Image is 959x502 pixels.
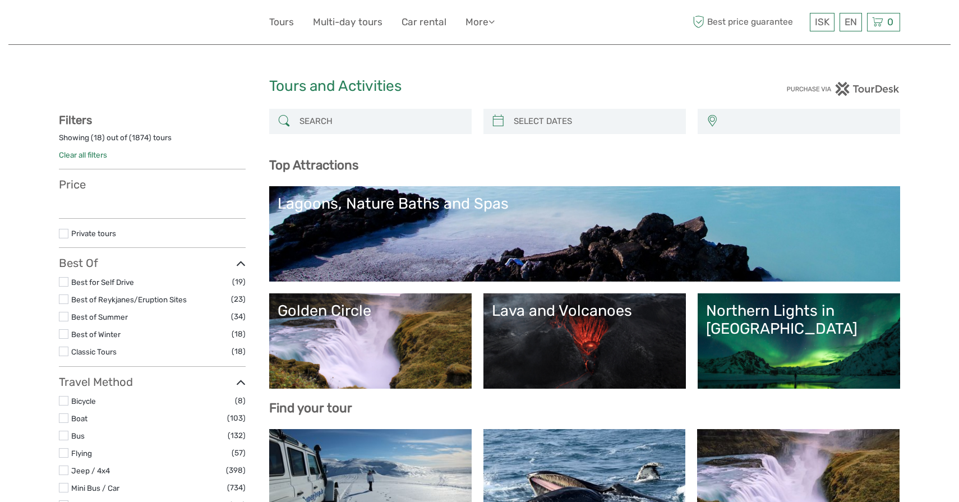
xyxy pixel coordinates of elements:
input: SEARCH [295,112,466,131]
h3: Best Of [59,256,246,270]
span: (57) [232,446,246,459]
a: Lagoons, Nature Baths and Spas [278,195,892,273]
a: Lava and Volcanoes [492,302,677,380]
span: Best price guarantee [690,13,807,31]
b: Find your tour [269,400,352,416]
span: (8) [235,394,246,407]
span: (18) [232,345,246,358]
span: (18) [232,328,246,340]
a: Golden Circle [278,302,463,380]
a: Multi-day tours [313,14,382,30]
a: Car rental [402,14,446,30]
a: Best of Winter [71,330,121,339]
div: Lava and Volcanoes [492,302,677,320]
a: Tours [269,14,294,30]
img: 579-c3ad521b-b2e6-4e2f-ac42-c21f71cf5781_logo_small.jpg [59,8,126,36]
span: (34) [231,310,246,323]
a: Best of Reykjanes/Eruption Sites [71,295,187,304]
a: Jeep / 4x4 [71,466,110,475]
h3: Travel Method [59,375,246,389]
span: (734) [227,481,246,494]
div: Lagoons, Nature Baths and Spas [278,195,892,213]
input: SELECT DATES [509,112,680,131]
div: EN [840,13,862,31]
span: 0 [886,16,895,27]
a: Mini Bus / Car [71,483,119,492]
div: Golden Circle [278,302,463,320]
a: Classic Tours [71,347,117,356]
a: Private tours [71,229,116,238]
div: Northern Lights in [GEOGRAPHIC_DATA] [706,302,892,338]
a: Best for Self Drive [71,278,134,287]
a: Best of Summer [71,312,128,321]
label: 18 [94,132,102,143]
h3: Price [59,178,246,191]
a: More [465,14,495,30]
h1: Tours and Activities [269,77,690,95]
span: (19) [232,275,246,288]
img: PurchaseViaTourDesk.png [786,82,900,96]
a: Clear all filters [59,150,107,159]
span: ISK [815,16,829,27]
a: Bicycle [71,397,96,406]
a: Bus [71,431,85,440]
a: Northern Lights in [GEOGRAPHIC_DATA] [706,302,892,380]
a: Flying [71,449,92,458]
label: 1874 [132,132,149,143]
a: Boat [71,414,87,423]
strong: Filters [59,113,92,127]
span: (398) [226,464,246,477]
span: (23) [231,293,246,306]
span: (103) [227,412,246,425]
div: Showing ( ) out of ( ) tours [59,132,246,150]
b: Top Attractions [269,158,358,173]
span: (132) [228,429,246,442]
